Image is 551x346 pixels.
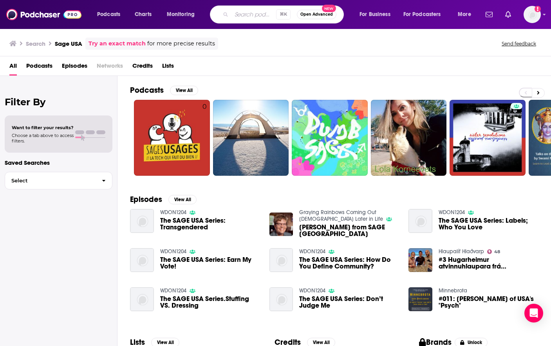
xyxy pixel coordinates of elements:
a: Credits [132,59,153,76]
a: Try an exact match [89,39,146,48]
button: View All [168,195,197,204]
span: Select [5,178,96,183]
a: WDON1204 [160,248,186,255]
button: Show profile menu [524,6,541,23]
a: The SAGE USA Series: Don’t Judge Me [299,296,399,309]
img: The SAGE USA Series: Earn My Vote! [130,248,154,272]
div: 0 [202,103,207,173]
a: Minnebrota [439,287,467,294]
a: Graying Rainbows Coming Out LGBT+ Later in Life [299,209,383,222]
a: Charts [130,8,156,21]
svg: Add a profile image [535,6,541,12]
img: The SAGE USA Series: Labels; Who You Love [408,209,432,233]
a: WDON1204 [299,248,325,255]
span: Monitoring [167,9,195,20]
div: Open Intercom Messenger [524,304,543,323]
span: Choose a tab above to access filters. [12,133,74,144]
button: View All [170,86,198,95]
a: Podcasts [26,59,52,76]
span: Charts [135,9,152,20]
div: Search podcasts, credits, & more... [217,5,351,23]
p: Saved Searches [5,159,112,166]
img: The SAGE USA Series: Don’t Judge Me [269,287,293,311]
button: Send feedback [499,40,538,47]
h3: Search [26,40,45,47]
span: New [322,5,336,12]
img: Sherrill Wayland from SAGE USA [269,213,293,236]
span: For Business [360,9,390,20]
button: Open AdvancedNew [297,10,336,19]
span: Logged in as shcarlos [524,6,541,23]
a: Hlaupalíf Hlaðvarp [439,248,484,255]
a: PodcastsView All [130,85,198,95]
input: Search podcasts, credits, & more... [231,8,276,21]
span: Open Advanced [300,13,333,16]
img: The SAGE USA Series.Stuffing VS. Dressing [130,287,154,311]
img: #3 Hugarheimur atvinnuhlaupara frá USA - Sage Canaday [408,248,432,272]
a: #3 Hugarheimur atvinnuhlaupara frá USA - Sage Canaday [439,256,538,270]
a: #011: Sage Brocklebank of USA's "Psych" [439,296,538,309]
a: WDON1204 [299,287,325,294]
a: The SAGE USA Series: How Do You Define Community? [299,256,399,270]
span: More [458,9,471,20]
span: for more precise results [147,39,215,48]
span: Want to filter your results? [12,125,74,130]
span: #3 Hugarheimur atvinnuhlaupara frá [GEOGRAPHIC_DATA] - [PERSON_NAME][GEOGRAPHIC_DATA] [439,256,538,270]
button: open menu [354,8,400,21]
a: The SAGE USA Series: Transgendered [160,217,260,231]
span: Networks [97,59,123,76]
img: The SAGE USA Series: Transgendered [130,209,154,233]
a: All [9,59,17,76]
button: Select [5,172,112,189]
a: WDON1204 [439,209,465,216]
button: open menu [452,8,481,21]
a: Episodes [62,59,87,76]
span: ⌘ K [276,9,291,20]
a: Sherrill Wayland from SAGE USA [299,224,399,237]
a: 0 [134,100,210,176]
a: Lists [162,59,174,76]
h2: Filter By [5,96,112,108]
a: The SAGE USA Series.Stuffing VS. Dressing [160,296,260,309]
a: Show notifications dropdown [502,8,514,21]
span: 48 [494,250,500,254]
h2: Podcasts [130,85,164,95]
span: [PERSON_NAME] from SAGE [GEOGRAPHIC_DATA] [299,224,399,237]
a: 48 [487,249,500,254]
a: The SAGE USA Series: Labels; Who You Love [439,217,538,231]
a: WDON1204 [160,287,186,294]
img: User Profile [524,6,541,23]
span: For Podcasters [403,9,441,20]
span: #011: [PERSON_NAME] of USA's "Psych" [439,296,538,309]
h3: Sage USA [55,40,82,47]
a: WDON1204 [160,209,186,216]
img: The SAGE USA Series: How Do You Define Community? [269,248,293,272]
h2: Episodes [130,195,162,204]
img: #011: Sage Brocklebank of USA's "Psych" [408,287,432,311]
a: The SAGE USA Series: Earn My Vote! [160,256,260,270]
a: Show notifications dropdown [482,8,496,21]
button: open menu [398,8,452,21]
img: Podchaser - Follow, Share and Rate Podcasts [6,7,81,22]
